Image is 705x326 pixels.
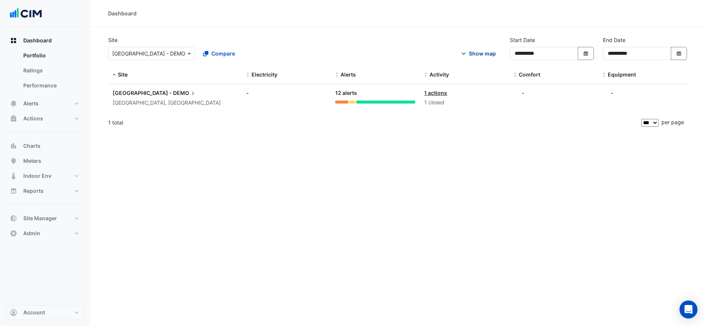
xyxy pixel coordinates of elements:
[211,50,235,57] span: Compare
[23,37,52,44] span: Dashboard
[23,100,39,107] span: Alerts
[335,89,415,98] div: 12 alerts
[6,211,84,226] button: Site Manager
[10,157,17,165] app-icon: Meters
[6,183,84,198] button: Reports
[23,230,40,237] span: Admin
[23,115,43,122] span: Actions
[583,50,589,57] fa-icon: Select Date
[6,153,84,168] button: Meters
[23,142,41,150] span: Charts
[6,96,84,111] button: Alerts
[246,89,326,97] div: -
[6,33,84,48] button: Dashboard
[429,71,449,78] span: Activity
[198,47,240,60] button: Compare
[173,89,197,97] span: DEMO
[10,230,17,237] app-icon: Admin
[252,71,277,78] span: Electricity
[118,71,128,78] span: Site
[10,187,17,195] app-icon: Reports
[519,71,540,78] span: Comfort
[603,36,625,44] label: End Date
[108,36,117,44] label: Site
[108,113,640,132] div: 1 total
[23,157,41,165] span: Meters
[676,50,682,57] fa-icon: Select Date
[17,48,84,63] a: Portfolio
[10,37,17,44] app-icon: Dashboard
[9,6,43,21] img: Company Logo
[6,138,84,153] button: Charts
[10,142,17,150] app-icon: Charts
[113,99,221,107] div: [GEOGRAPHIC_DATA], [GEOGRAPHIC_DATA]
[510,36,535,44] label: Start Date
[6,111,84,126] button: Actions
[17,63,84,78] a: Ratings
[10,115,17,122] app-icon: Actions
[608,71,636,78] span: Equipment
[6,48,84,96] div: Dashboard
[522,89,524,97] div: -
[113,90,172,96] span: [GEOGRAPHIC_DATA] -
[10,172,17,180] app-icon: Indoor Env
[23,187,44,195] span: Reports
[6,168,84,183] button: Indoor Env
[23,215,57,222] span: Site Manager
[455,47,501,60] button: Show map
[23,309,45,316] span: Account
[6,226,84,241] button: Admin
[10,215,17,222] app-icon: Site Manager
[424,98,504,107] div: 1 closed
[611,89,613,97] div: -
[17,78,84,93] a: Performance
[469,50,496,57] div: Show map
[108,9,137,17] div: Dashboard
[23,172,51,180] span: Indoor Env
[6,305,84,320] button: Account
[340,71,356,78] span: Alerts
[10,100,17,107] app-icon: Alerts
[679,300,697,318] div: Open Intercom Messenger
[661,119,684,125] span: per page
[424,90,447,96] a: 1 actions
